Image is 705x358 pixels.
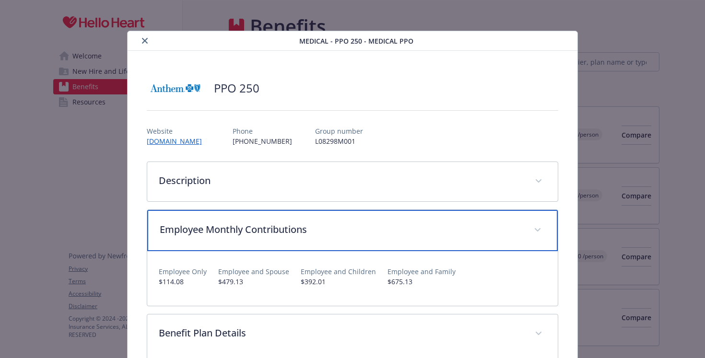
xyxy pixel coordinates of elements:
[147,210,558,251] div: Employee Monthly Contributions
[233,136,292,146] p: [PHONE_NUMBER]
[147,162,558,201] div: Description
[159,266,207,277] p: Employee Only
[299,36,413,46] span: Medical - PPO 250 - Medical PPO
[218,266,289,277] p: Employee and Spouse
[147,74,204,103] img: Anthem Blue Cross
[147,251,558,306] div: Employee Monthly Contributions
[159,326,524,340] p: Benefit Plan Details
[159,277,207,287] p: $114.08
[214,80,259,96] h2: PPO 250
[315,126,363,136] p: Group number
[159,173,524,188] p: Description
[147,126,210,136] p: Website
[218,277,289,287] p: $479.13
[147,314,558,354] div: Benefit Plan Details
[388,277,456,287] p: $675.13
[315,136,363,146] p: L08298M001
[139,35,151,46] button: close
[147,137,210,146] a: [DOMAIN_NAME]
[301,277,376,287] p: $392.01
[160,222,523,237] p: Employee Monthly Contributions
[388,266,456,277] p: Employee and Family
[301,266,376,277] p: Employee and Children
[233,126,292,136] p: Phone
